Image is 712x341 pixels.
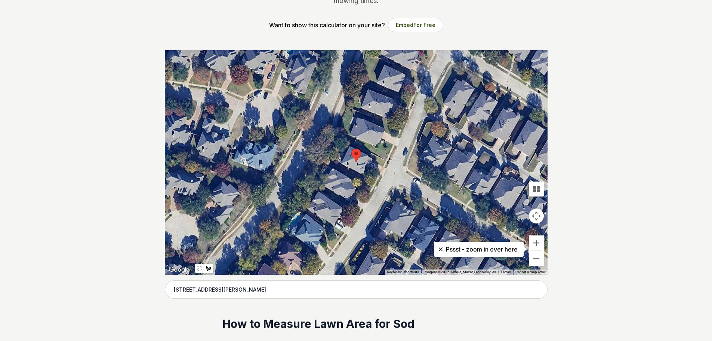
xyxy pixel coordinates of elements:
[529,182,544,197] button: Tilt map
[165,280,548,299] input: Enter your address to get started
[269,21,385,30] p: Want to show this calculator on your site?
[195,264,204,273] button: Stop drawing
[529,251,544,266] button: Zoom out
[388,18,443,32] button: EmbedFor Free
[167,265,191,275] img: Google
[529,235,544,250] button: Zoom in
[500,270,511,274] a: Terms (opens in new tab)
[222,317,490,332] h2: How to Measure Lawn Area for Sod
[413,22,435,28] span: For Free
[387,270,419,275] button: Keyboard shortcuts
[204,264,213,273] button: Draw a shape
[423,270,496,274] span: Imagery ©2025 Airbus, Maxar Technologies
[529,208,544,223] button: Map camera controls
[440,245,518,254] p: Pssst - zoom in over here
[515,270,545,274] a: Report a map error
[167,265,191,275] a: Open this area in Google Maps (opens a new window)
